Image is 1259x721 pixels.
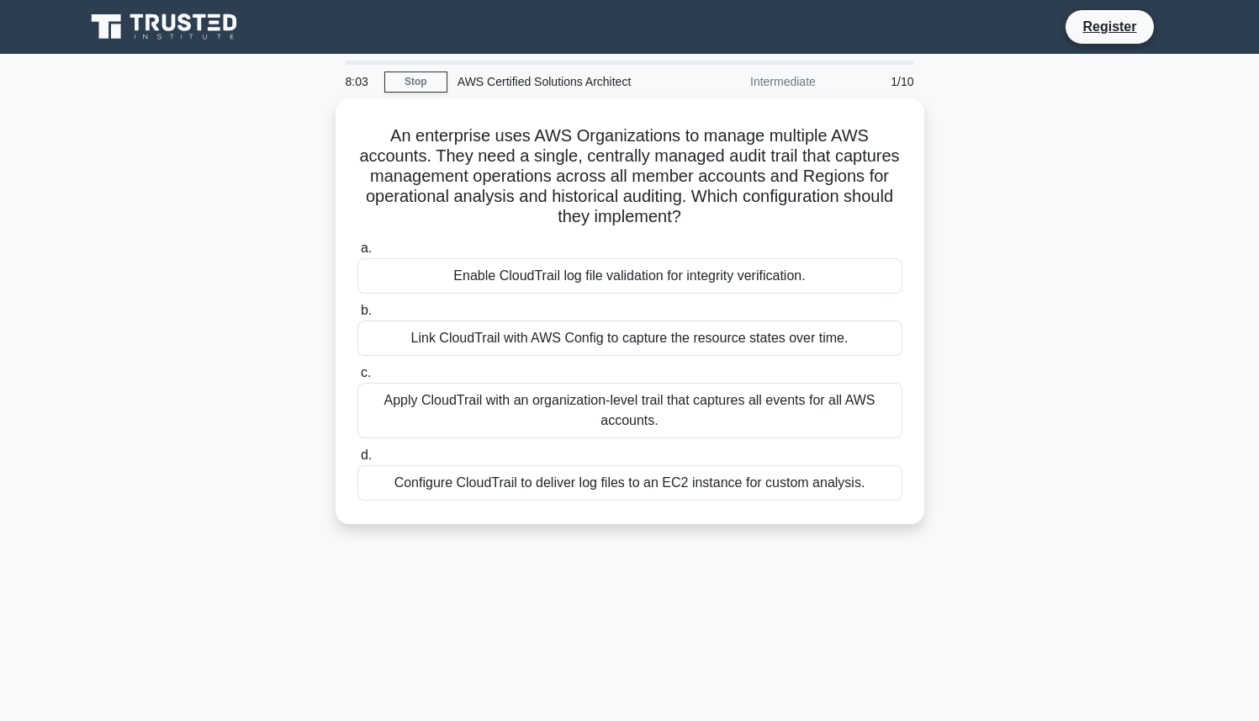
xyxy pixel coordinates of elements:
div: 8:03 [336,65,384,98]
div: 1/10 [826,65,924,98]
span: a. [361,241,372,255]
div: Apply CloudTrail with an organization-level trail that captures all events for all AWS accounts. [357,383,902,438]
span: c. [361,365,371,379]
div: Link CloudTrail with AWS Config to capture the resource states over time. [357,321,902,356]
a: Register [1072,16,1146,37]
div: Intermediate [679,65,826,98]
span: d. [361,448,372,462]
h5: An enterprise uses AWS Organizations to manage multiple AWS accounts. They need a single, central... [356,125,904,228]
span: b. [361,303,372,317]
a: Stop [384,72,447,93]
div: Enable CloudTrail log file validation for integrity verification. [357,258,902,294]
div: Configure CloudTrail to deliver log files to an EC2 instance for custom analysis. [357,465,902,501]
div: AWS Certified Solutions Architect [447,65,679,98]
